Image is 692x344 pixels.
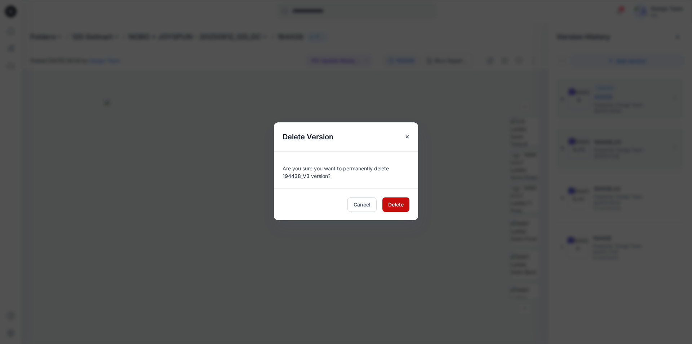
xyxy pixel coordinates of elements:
button: Cancel [347,197,377,212]
span: Delete [388,201,404,208]
span: Cancel [354,201,371,208]
span: 194438_V3 [283,173,310,179]
button: Delete [382,197,409,212]
h5: Delete Version [274,122,342,151]
button: Close [401,130,414,143]
div: Are you sure you want to permanently delete version? [283,160,409,180]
